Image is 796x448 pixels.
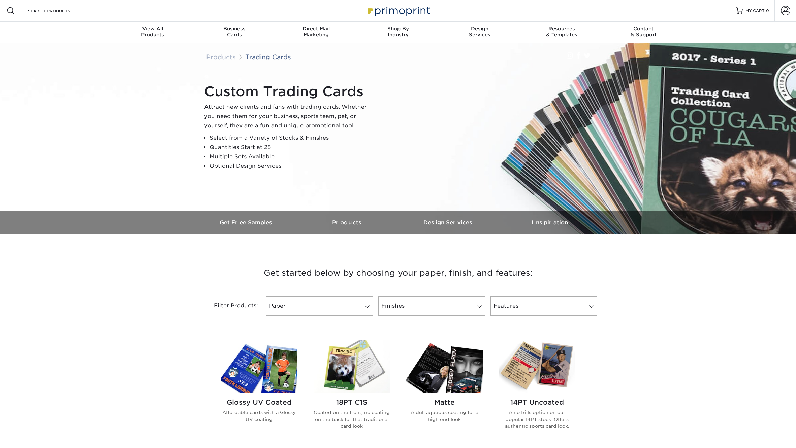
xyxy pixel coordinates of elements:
a: Contact& Support [603,22,684,43]
h2: 14PT Uncoated [499,398,575,406]
h3: Design Services [398,219,499,226]
p: Coated on the front, no coating on the back for that traditional card look [314,409,390,430]
li: Quantities Start at 25 [210,143,373,152]
p: A dull aqueous coating for a high end look [406,409,483,423]
a: 18PT C1S Trading Cards 18PT C1S Coated on the front, no coating on the back for that traditional ... [314,340,390,440]
img: Primoprint [364,3,432,18]
img: 18PT C1S Trading Cards [314,340,390,393]
div: Cards [193,26,275,38]
div: & Support [603,26,684,38]
a: Features [490,296,597,316]
a: 14PT Uncoated Trading Cards 14PT Uncoated A no frills option on our popular 14PT stock. Offers au... [499,340,575,440]
a: Products [206,53,236,61]
span: Design [439,26,521,32]
h3: Products [297,219,398,226]
span: 0 [766,8,769,13]
p: A no frills option on our popular 14PT stock. Offers authentic sports card look. [499,409,575,430]
a: Resources& Templates [521,22,603,43]
img: Matte Trading Cards [406,340,483,393]
a: Products [297,211,398,234]
a: Direct MailMarketing [275,22,357,43]
span: Shop By [357,26,439,32]
a: Paper [266,296,373,316]
li: Multiple Sets Available [210,152,373,161]
div: & Templates [521,26,603,38]
h2: Glossy UV Coated [221,398,297,406]
p: Affordable cards with a Glossy UV coating [221,409,297,423]
div: Marketing [275,26,357,38]
p: Attract new clients and fans with trading cards. Whether you need them for your business, sports ... [204,102,373,130]
span: Direct Mail [275,26,357,32]
h3: Get Free Samples [196,219,297,226]
a: View AllProducts [112,22,194,43]
input: SEARCH PRODUCTS..... [27,7,93,15]
div: Filter Products: [196,296,263,316]
a: Matte Trading Cards Matte A dull aqueous coating for a high end look [406,340,483,440]
div: Products [112,26,194,38]
a: Shop ByIndustry [357,22,439,43]
a: Get Free Samples [196,211,297,234]
div: Industry [357,26,439,38]
li: Select from a Variety of Stocks & Finishes [210,133,373,143]
h3: Inspiration [499,219,600,226]
li: Optional Design Services [210,161,373,171]
span: MY CART [745,8,765,14]
a: Design Services [398,211,499,234]
span: Contact [603,26,684,32]
h1: Custom Trading Cards [204,83,373,100]
img: 14PT Uncoated Trading Cards [499,340,575,393]
a: Trading Cards [245,53,291,61]
a: BusinessCards [193,22,275,43]
span: Business [193,26,275,32]
h3: Get started below by choosing your paper, finish, and features: [201,258,595,288]
h2: Matte [406,398,483,406]
a: Finishes [378,296,485,316]
div: Services [439,26,521,38]
img: Glossy UV Coated Trading Cards [221,340,297,393]
a: Inspiration [499,211,600,234]
span: View All [112,26,194,32]
span: Resources [521,26,603,32]
a: DesignServices [439,22,521,43]
h2: 18PT C1S [314,398,390,406]
a: Glossy UV Coated Trading Cards Glossy UV Coated Affordable cards with a Glossy UV coating [221,340,297,440]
